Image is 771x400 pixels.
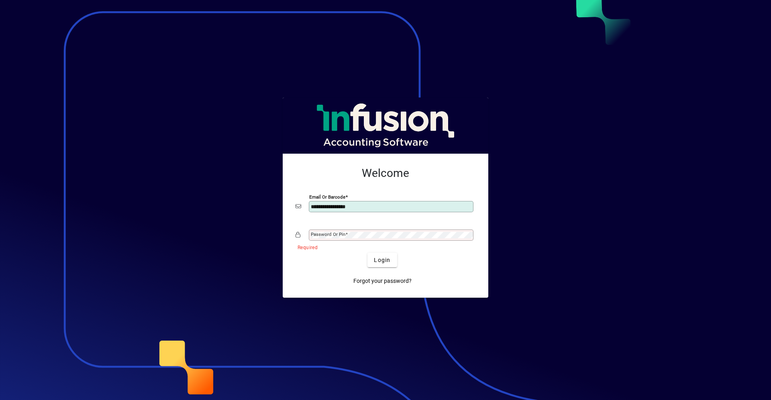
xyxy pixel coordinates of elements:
[296,166,475,180] h2: Welcome
[367,253,397,267] button: Login
[350,274,415,288] a: Forgot your password?
[374,256,390,264] span: Login
[309,194,345,200] mat-label: Email or Barcode
[311,231,345,237] mat-label: Password or Pin
[353,277,412,285] span: Forgot your password?
[298,243,469,251] mat-error: Required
